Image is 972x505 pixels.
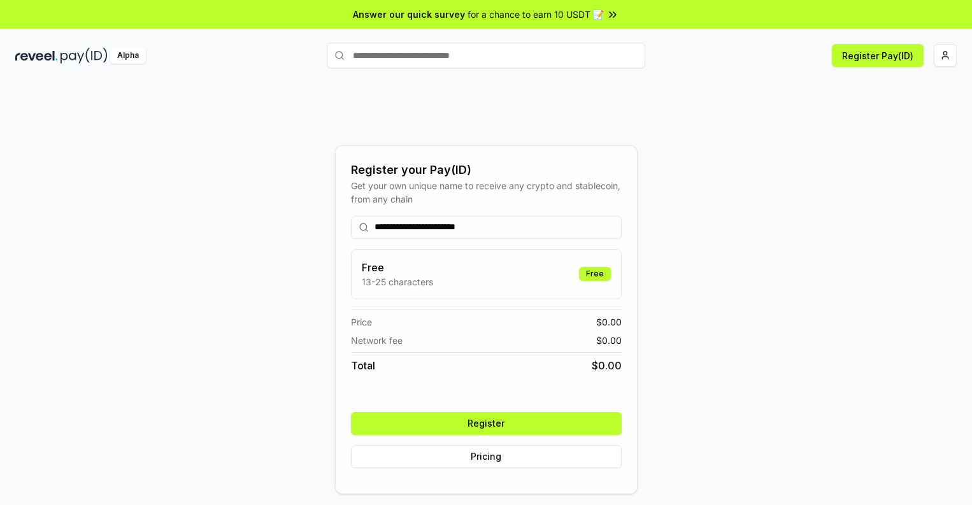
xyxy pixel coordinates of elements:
[61,48,108,64] img: pay_id
[351,334,403,347] span: Network fee
[468,8,604,21] span: for a chance to earn 10 USDT 📝
[351,161,622,179] div: Register your Pay(ID)
[592,358,622,373] span: $ 0.00
[353,8,465,21] span: Answer our quick survey
[110,48,146,64] div: Alpha
[351,358,375,373] span: Total
[596,315,622,329] span: $ 0.00
[362,260,433,275] h3: Free
[351,412,622,435] button: Register
[351,179,622,206] div: Get your own unique name to receive any crypto and stablecoin, from any chain
[596,334,622,347] span: $ 0.00
[351,315,372,329] span: Price
[579,267,611,281] div: Free
[832,44,924,67] button: Register Pay(ID)
[351,445,622,468] button: Pricing
[15,48,58,64] img: reveel_dark
[362,275,433,288] p: 13-25 characters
